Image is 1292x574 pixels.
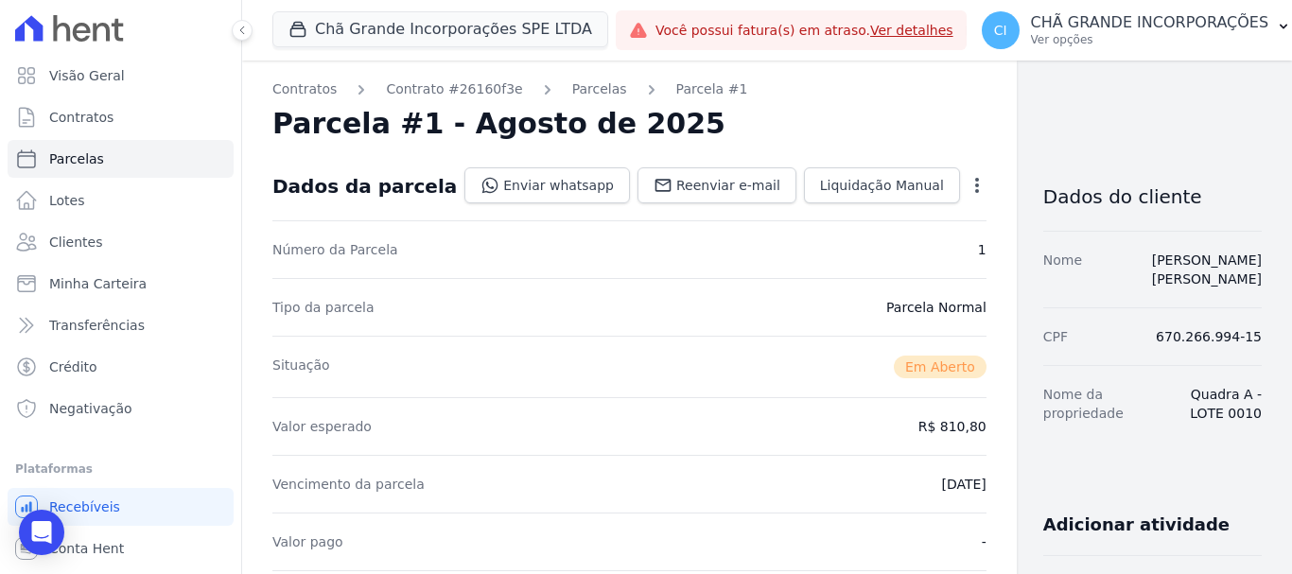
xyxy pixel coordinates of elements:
span: Você possui fatura(s) em atraso. [655,21,953,41]
nav: Breadcrumb [272,79,986,99]
span: Parcelas [49,149,104,168]
div: Open Intercom Messenger [19,510,64,555]
a: Parcela #1 [676,79,748,99]
a: Contratos [272,79,337,99]
h3: Adicionar atividade [1043,513,1230,536]
a: Ver detalhes [870,23,953,38]
span: Minha Carteira [49,274,147,293]
a: [PERSON_NAME] [PERSON_NAME] [1152,252,1262,287]
a: Enviar whatsapp [464,167,630,203]
span: Crédito [49,357,97,376]
dt: CPF [1043,327,1068,346]
a: Liquidação Manual [804,167,960,203]
a: Contratos [8,98,234,136]
dt: Tipo da parcela [272,298,375,317]
span: Visão Geral [49,66,125,85]
a: Lotes [8,182,234,219]
a: Conta Hent [8,530,234,567]
dd: R$ 810,80 [918,417,986,436]
a: Clientes [8,223,234,261]
span: Clientes [49,233,102,252]
span: Transferências [49,316,145,335]
button: Chã Grande Incorporações SPE LTDA [272,11,608,47]
p: Ver opções [1031,32,1269,47]
span: Negativação [49,399,132,418]
span: Reenviar e-mail [676,176,780,195]
span: Recebíveis [49,497,120,516]
h3: Dados do cliente [1043,185,1262,208]
span: Contratos [49,108,113,127]
a: Minha Carteira [8,265,234,303]
p: CHÃ GRANDE INCORPORAÇÕES [1031,13,1269,32]
dd: - [982,532,986,551]
dt: Nome [1043,251,1082,288]
span: Conta Hent [49,539,124,558]
a: Parcelas [572,79,627,99]
dd: 1 [978,240,986,259]
dt: Valor esperado [272,417,372,436]
a: Recebíveis [8,488,234,526]
dt: Número da Parcela [272,240,398,259]
a: Negativação [8,390,234,427]
a: Contrato #26160f3e [386,79,522,99]
dd: 670.266.994-15 [1156,327,1262,346]
dt: Vencimento da parcela [272,475,425,494]
a: Visão Geral [8,57,234,95]
dd: Quadra A - LOTE 0010 [1159,385,1262,423]
dt: Valor pago [272,532,343,551]
dd: [DATE] [941,475,986,494]
a: Parcelas [8,140,234,178]
dd: Parcela Normal [886,298,986,317]
span: CI [994,24,1007,37]
div: Plataformas [15,458,226,480]
dt: Situação [272,356,330,378]
span: Liquidação Manual [820,176,944,195]
a: Crédito [8,348,234,386]
span: Lotes [49,191,85,210]
span: Em Aberto [894,356,986,378]
h2: Parcela #1 - Agosto de 2025 [272,107,725,141]
a: Reenviar e-mail [637,167,796,203]
a: Transferências [8,306,234,344]
div: Dados da parcela [272,175,457,198]
dt: Nome da propriedade [1043,385,1144,423]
